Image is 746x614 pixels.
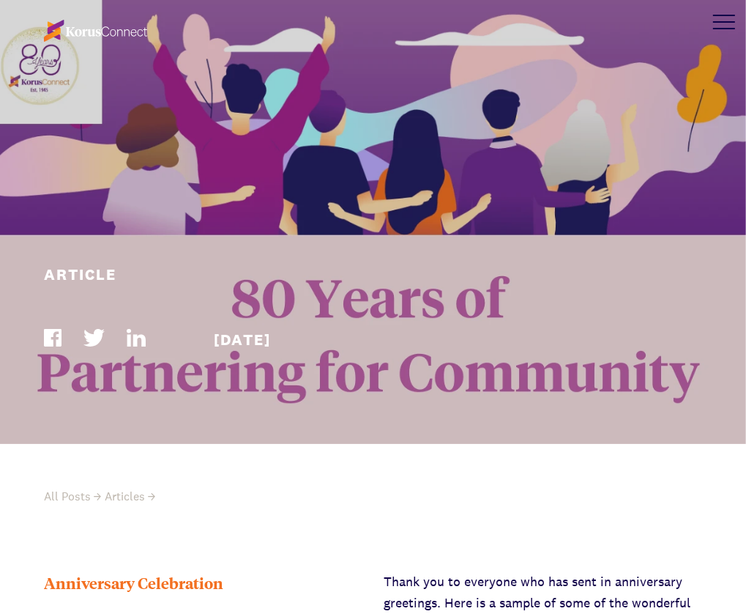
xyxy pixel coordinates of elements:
div: [DATE] [214,329,362,350]
div: Article [44,264,192,285]
img: Twitter Icon [83,329,105,347]
a: All Posts [44,489,105,504]
img: korus-connect%2F70fc4767-4e77-47d7-a16a-dd1598af5252_logo-reverse.svg [44,20,147,42]
img: Facebook Icon [44,329,61,347]
img: LinkedIn Icon [127,329,146,347]
a: Articles [105,489,156,504]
